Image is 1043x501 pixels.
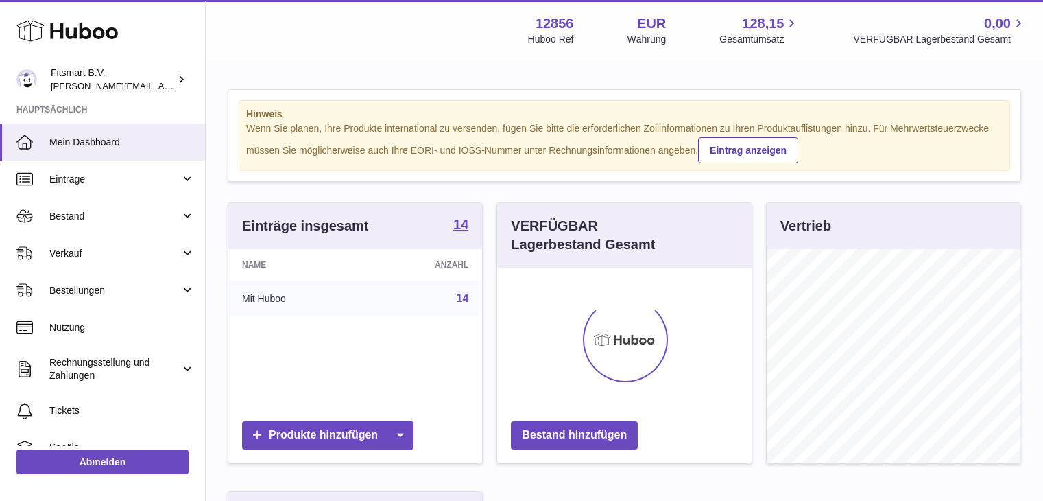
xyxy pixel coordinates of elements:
span: VERFÜGBAR Lagerbestand Gesamt [853,33,1027,46]
td: Mit Huboo [228,281,365,316]
strong: 14 [453,218,468,231]
th: Anzahl [365,249,482,281]
span: Nutzung [49,321,195,334]
span: Mein Dashboard [49,136,195,149]
img: jonathan@leaderoo.com [16,69,37,90]
a: 0,00 VERFÜGBAR Lagerbestand Gesamt [853,14,1027,46]
a: Abmelden [16,450,189,474]
th: Name [228,249,365,281]
h3: Vertrieb [780,217,831,235]
strong: Hinweis [246,108,1003,121]
span: [PERSON_NAME][EMAIL_ADDRESS][DOMAIN_NAME] [51,80,275,91]
div: Huboo Ref [528,33,574,46]
h3: VERFÜGBAR Lagerbestand Gesamt [511,217,689,254]
div: Fitsmart B.V. [51,67,174,93]
span: Verkauf [49,247,180,260]
div: Währung [627,33,667,46]
a: Eintrag anzeigen [698,137,798,163]
h3: Einträge insgesamt [242,217,369,235]
span: Bestand [49,210,180,223]
span: 0,00 [984,14,1011,33]
a: 14 [457,292,469,304]
a: 128,15 Gesamtumsatz [719,14,800,46]
strong: 12856 [536,14,574,33]
strong: EUR [637,14,666,33]
span: Rechnungsstellung und Zahlungen [49,356,180,382]
span: Gesamtumsatz [719,33,800,46]
a: 14 [453,218,468,234]
a: Bestand hinzufügen [511,421,638,450]
a: Produkte hinzufügen [242,421,413,450]
span: Kanäle [49,441,195,454]
span: Tickets [49,404,195,417]
span: Bestellungen [49,284,180,297]
div: Wenn Sie planen, Ihre Produkte international zu versenden, fügen Sie bitte die erforderlichen Zol... [246,122,1003,163]
span: Einträge [49,173,180,186]
span: 128,15 [742,14,784,33]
